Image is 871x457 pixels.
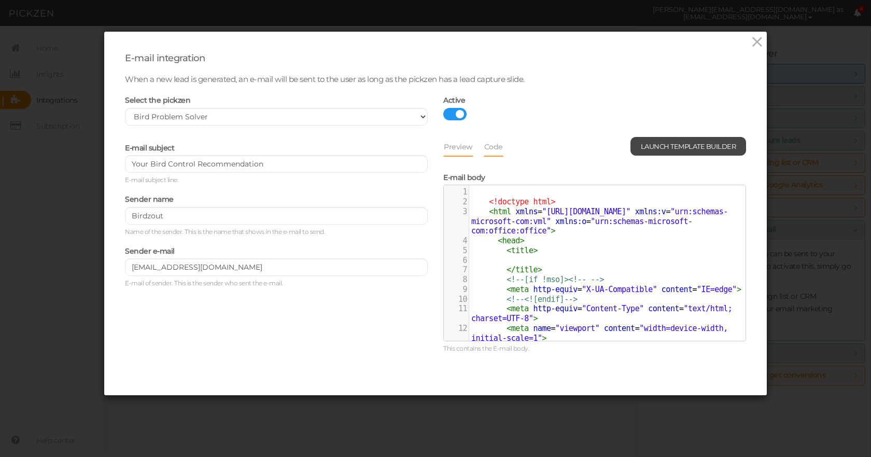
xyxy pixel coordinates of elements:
[471,207,728,236] span: = = =
[452,207,469,217] div: 3
[542,334,547,343] span: >
[697,285,737,294] span: "IE=edge"
[511,324,529,333] span: meta
[471,207,728,226] span: "urn:schemas-microsoft-com:vml"
[515,207,538,216] span: xmlns
[507,246,511,255] span: <
[125,143,174,153] span: E-mail subject
[125,176,178,184] span: E-mail subject line.
[507,304,511,313] span: <
[498,236,502,245] span: <
[452,295,469,304] div: 10
[511,246,533,255] span: title
[507,275,604,284] span: <!--[if !mso]><!-- -->
[452,265,469,275] div: 7
[125,52,205,64] span: E-mail integration
[502,236,520,245] span: head
[443,173,485,182] span: E-mail body
[443,344,529,352] span: This contains the E-mail body.
[737,285,741,294] span: >
[582,304,643,313] span: "Content-Type"
[489,207,494,216] span: <
[582,285,657,294] span: "X-UA-Compatible"
[452,187,469,197] div: 1
[452,197,469,207] div: 2
[538,265,542,274] span: >
[533,246,538,255] span: >
[520,236,525,245] span: >
[125,279,283,287] span: E-mail of sender. This is the sender who sent the e-mail.
[507,265,515,274] span: </
[471,324,732,343] span: "width=device-width, initial-scale=1"
[533,314,538,323] span: >
[452,275,469,285] div: 8
[515,265,538,274] span: title
[471,304,737,323] span: = =
[125,228,325,236] span: Name of the sender. This is the name that shows in the e-mail to send.
[452,236,469,246] div: 4
[604,324,635,333] span: content
[494,207,511,216] span: html
[452,256,469,266] div: 6
[471,285,741,294] span: = =
[555,324,599,333] span: "viewport"
[635,207,666,216] span: xmlns:v
[511,285,529,294] span: meta
[471,324,732,343] span: = =
[641,142,736,150] span: Launch template builder
[452,304,469,314] div: 11
[452,324,469,334] div: 12
[471,217,693,236] span: "urn:schemas-microsoft-com:office:office"
[648,304,679,313] span: content
[125,195,174,204] span: Sender name
[452,285,469,295] div: 9
[125,246,175,256] span: Sender e-mail
[125,95,190,105] span: Select the pickzen
[489,197,555,206] span: <!doctype html>
[555,217,586,226] span: xmlns:o
[443,95,465,105] span: Active
[542,207,631,216] span: "[URL][DOMAIN_NAME]"
[507,285,511,294] span: <
[507,295,578,304] span: <!--<![endif]-->
[443,137,473,157] a: Preview
[471,304,737,323] span: "text/html; charset=UTF-8"
[125,74,525,84] span: When a new lead is generated, an e-mail will be sent to the user as long as the pickzen has a lea...
[533,324,551,333] span: name
[533,304,577,313] span: http-equiv
[662,285,693,294] span: content
[551,226,556,236] span: >
[533,285,577,294] span: http-equiv
[511,304,529,313] span: meta
[507,324,511,333] span: <
[484,137,503,157] a: Code
[452,246,469,256] div: 5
